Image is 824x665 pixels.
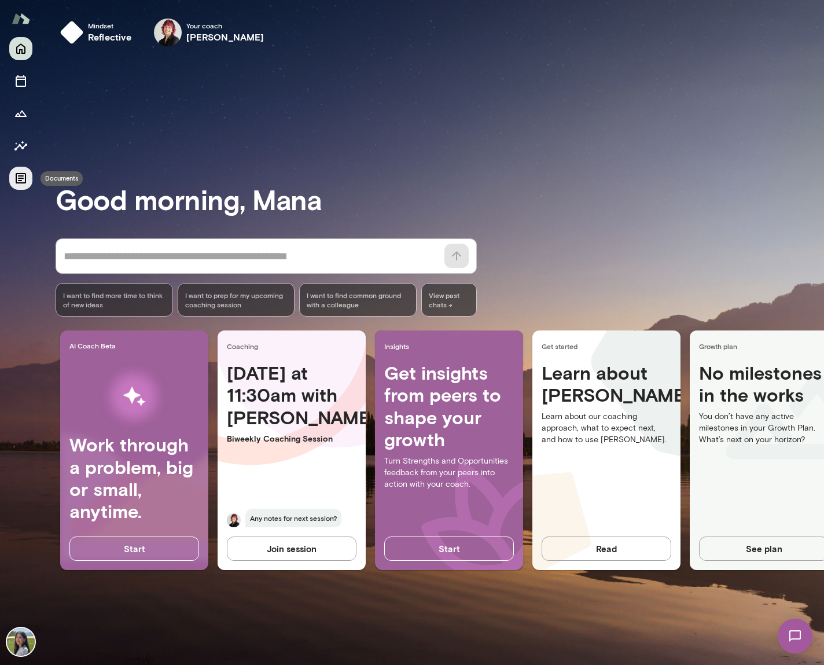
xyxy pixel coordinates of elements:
[384,537,514,561] button: Start
[12,8,30,30] img: Mento
[69,537,199,561] button: Start
[186,30,264,44] h6: [PERSON_NAME]
[56,283,173,317] div: I want to find more time to think of new ideas
[9,102,32,125] button: Growth Plan
[542,341,676,351] span: Get started
[299,283,417,317] div: I want to find common ground with a colleague
[384,455,514,490] p: Turn Strengths and Opportunities feedback from your peers into action with your coach.
[227,433,356,444] p: Biweekly Coaching Session
[245,509,341,527] span: Any notes for next session?
[88,21,132,30] span: Mindset
[227,341,361,351] span: Coaching
[83,360,186,433] img: AI Workflows
[63,291,165,309] span: I want to find more time to think of new ideas
[69,341,204,350] span: AI Coach Beta
[69,433,199,523] h4: Work through a problem, big or small, anytime.
[7,628,35,656] img: Mana Sadeghi
[56,14,141,51] button: Mindsetreflective
[227,362,356,428] h4: [DATE] at 11:30am with [PERSON_NAME]
[60,21,83,44] img: mindset
[154,19,182,46] img: Leigh Allen-Arredondo
[9,69,32,93] button: Sessions
[178,283,295,317] div: I want to prep for my upcoming coaching session
[185,291,288,309] span: I want to prep for my upcoming coaching session
[542,411,671,446] p: Learn about our coaching approach, what to expect next, and how to use [PERSON_NAME].
[41,171,83,186] div: Documents
[542,362,671,406] h4: Learn about [PERSON_NAME]
[421,283,477,317] span: View past chats ->
[9,37,32,60] button: Home
[56,183,824,215] h3: Good morning, Mana
[307,291,409,309] span: I want to find common ground with a colleague
[227,513,241,527] img: Leigh
[146,14,273,51] div: Leigh Allen-ArredondoYour coach[PERSON_NAME]
[88,30,132,44] h6: reflective
[186,21,264,30] span: Your coach
[384,362,514,451] h4: Get insights from peers to shape your growth
[542,537,671,561] button: Read
[9,167,32,190] button: Documents
[384,341,518,351] span: Insights
[227,537,356,561] button: Join session
[9,134,32,157] button: Insights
